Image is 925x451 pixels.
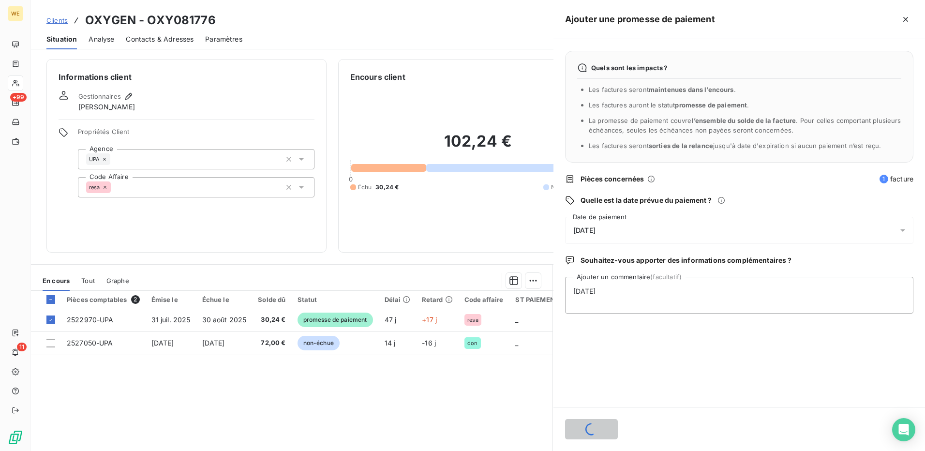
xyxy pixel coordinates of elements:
span: maintenues dans l’encours [649,86,734,93]
span: Pièces concernées [581,174,644,184]
span: Les factures seront jusqu'à date d'expiration si aucun paiement n’est reçu. [589,142,881,150]
div: Open Intercom Messenger [892,418,915,441]
h5: Ajouter une promesse de paiement [565,13,715,26]
span: Les factures seront . [589,86,736,93]
span: La promesse de paiement couvre . Pour celles comportant plusieurs échéances, seules les échéances... [589,117,901,134]
span: promesse de paiement [675,101,747,109]
span: l’ensemble du solde de la facture [692,117,796,124]
span: Les factures auront le statut . [589,101,749,109]
span: Souhaitez-vous apporter des informations complémentaires ? [581,256,791,265]
button: Ajouter [565,419,618,439]
textarea: [DATE] [565,277,913,314]
span: facture [880,174,913,184]
span: 1 [880,175,888,183]
span: [DATE] [573,226,596,234]
span: Quels sont les impacts ? [591,64,668,72]
span: Quelle est la date prévue du paiement ? [581,195,712,205]
span: sorties de la relance [649,142,713,150]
